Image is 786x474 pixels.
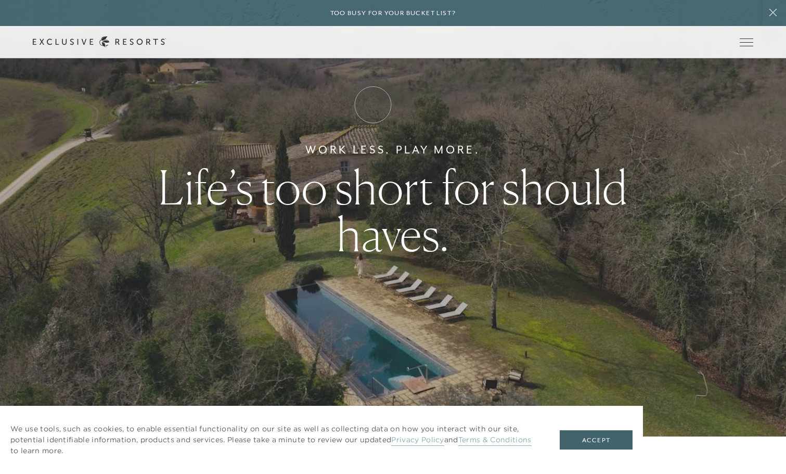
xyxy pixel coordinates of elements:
[330,8,456,18] h6: Too busy for your bucket list?
[305,142,481,158] h6: Work Less. Play More.
[137,164,649,258] h1: Life’s too short for should haves.
[10,424,539,456] p: We use tools, such as cookies, to enable essential functionality on our site as well as collectin...
[458,435,532,446] a: Terms & Conditions
[740,39,753,46] button: Open navigation
[391,435,444,446] a: Privacy Policy
[560,430,633,450] button: Accept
